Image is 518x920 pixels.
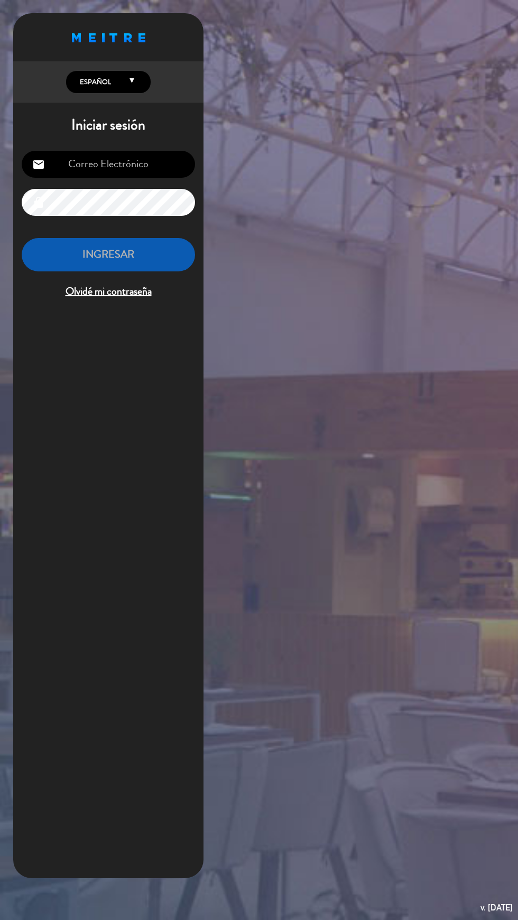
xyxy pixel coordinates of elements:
[22,283,195,300] span: Olvidé mi contraseña
[13,116,203,134] h1: Iniciar sesión
[32,158,45,171] i: email
[77,77,111,87] span: Español
[22,238,195,271] button: INGRESAR
[32,196,45,209] i: lock
[72,33,145,42] img: MEITRE
[480,900,513,915] div: v. [DATE]
[22,151,195,178] input: Correo Electrónico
